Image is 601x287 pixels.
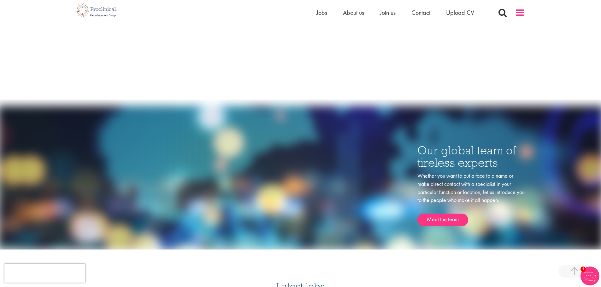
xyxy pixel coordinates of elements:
[417,172,525,226] div: Whether you want to put a face to a name or make direct contact with a specialist in your particu...
[4,264,85,283] iframe: reCAPTCHA
[77,15,525,60] iframe: Customer reviews powered by Trustpilot
[316,9,327,17] a: Jobs
[380,9,396,17] a: Join us
[343,9,364,17] a: About us
[580,267,599,285] img: Chatbot
[446,9,474,17] a: Upload CV
[417,214,468,226] a: Meet the team
[580,267,586,272] span: 1
[417,144,525,169] h3: Our global team of tireless experts
[411,9,430,17] a: Contact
